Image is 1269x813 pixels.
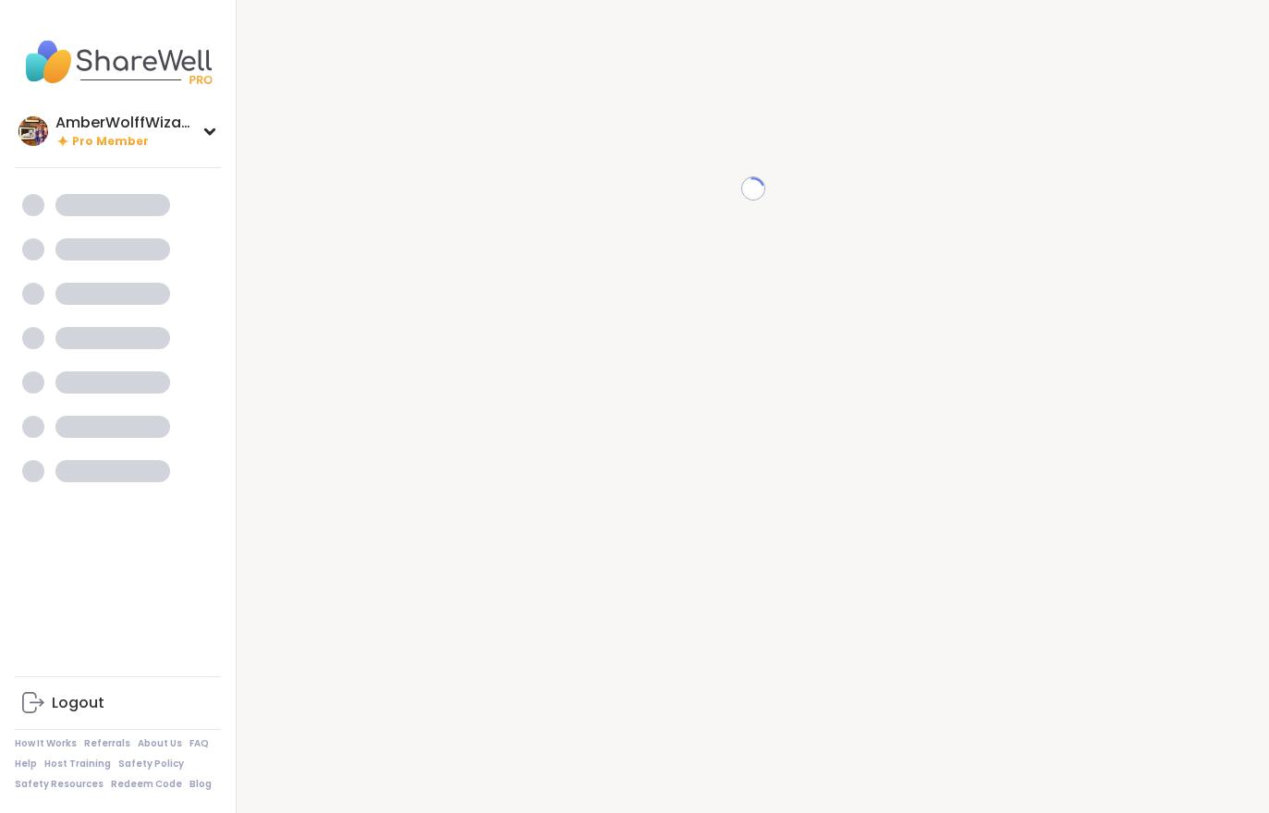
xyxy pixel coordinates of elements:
[18,116,48,146] img: AmberWolffWizard
[72,134,149,150] span: Pro Member
[118,758,184,771] a: Safety Policy
[55,113,194,133] div: AmberWolffWizard
[84,737,130,750] a: Referrals
[15,30,221,94] img: ShareWell Nav Logo
[44,758,111,771] a: Host Training
[15,778,104,791] a: Safety Resources
[15,681,221,725] a: Logout
[111,778,182,791] a: Redeem Code
[138,737,182,750] a: About Us
[189,737,209,750] a: FAQ
[189,778,212,791] a: Blog
[15,737,77,750] a: How It Works
[52,693,104,713] div: Logout
[15,758,37,771] a: Help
